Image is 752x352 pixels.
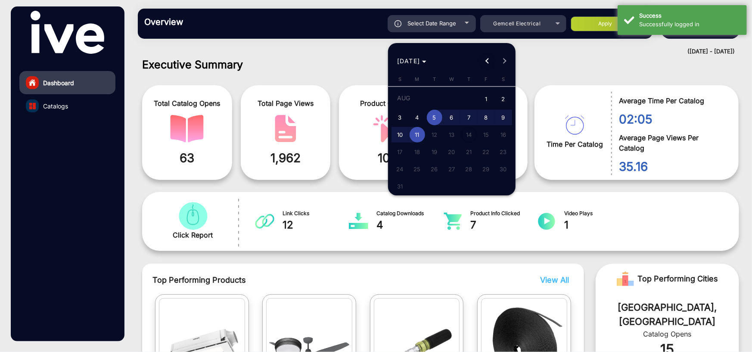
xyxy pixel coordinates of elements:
[478,109,495,126] button: August 8, 2025
[409,126,426,143] button: August 11, 2025
[443,161,460,178] button: August 27, 2025
[461,127,477,142] span: 14
[460,143,478,161] button: August 21, 2025
[495,109,512,126] button: August 9, 2025
[496,127,511,142] span: 16
[479,144,494,160] span: 22
[478,143,495,161] button: August 22, 2025
[479,110,494,125] span: 8
[443,109,460,126] button: August 6, 2025
[479,161,494,177] span: 29
[495,161,512,178] button: August 30, 2025
[478,126,495,143] button: August 15, 2025
[392,161,408,177] span: 24
[397,57,420,65] span: [DATE]
[410,144,425,160] span: 18
[478,161,495,178] button: August 29, 2025
[460,109,478,126] button: August 7, 2025
[415,76,420,82] span: M
[444,127,460,142] span: 13
[426,126,443,143] button: August 12, 2025
[426,161,443,178] button: August 26, 2025
[443,126,460,143] button: August 13, 2025
[426,143,443,161] button: August 19, 2025
[479,127,494,142] span: 15
[392,161,409,178] button: August 24, 2025
[479,52,496,70] button: Previous month
[410,127,425,142] span: 11
[460,161,478,178] button: August 28, 2025
[410,110,425,125] span: 4
[467,76,470,82] span: T
[639,12,740,20] div: Success
[444,144,460,160] span: 20
[427,144,442,160] span: 19
[433,76,436,82] span: T
[496,161,511,177] span: 30
[392,178,409,195] button: August 31, 2025
[409,143,426,161] button: August 18, 2025
[478,90,495,109] button: August 1, 2025
[461,110,477,125] span: 7
[461,161,477,177] span: 28
[392,110,408,125] span: 3
[496,110,511,125] span: 9
[427,110,442,125] span: 5
[392,143,409,161] button: August 17, 2025
[639,20,740,29] div: Successfully logged in
[495,90,512,109] button: August 2, 2025
[427,161,442,177] span: 26
[410,161,425,177] span: 25
[426,109,443,126] button: August 5, 2025
[409,161,426,178] button: August 25, 2025
[392,90,478,109] td: AUG
[495,143,512,161] button: August 23, 2025
[392,179,408,194] span: 31
[394,53,430,69] button: Choose month and year
[479,91,494,108] span: 1
[460,126,478,143] button: August 14, 2025
[443,143,460,161] button: August 20, 2025
[502,76,505,82] span: S
[409,109,426,126] button: August 4, 2025
[449,76,454,82] span: W
[444,161,460,177] span: 27
[392,126,409,143] button: August 10, 2025
[392,144,408,160] span: 17
[398,76,401,82] span: S
[392,109,409,126] button: August 3, 2025
[461,144,477,160] span: 21
[496,91,511,108] span: 2
[427,127,442,142] span: 12
[392,127,408,142] span: 10
[495,126,512,143] button: August 16, 2025
[485,76,488,82] span: F
[444,110,460,125] span: 6
[496,144,511,160] span: 23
